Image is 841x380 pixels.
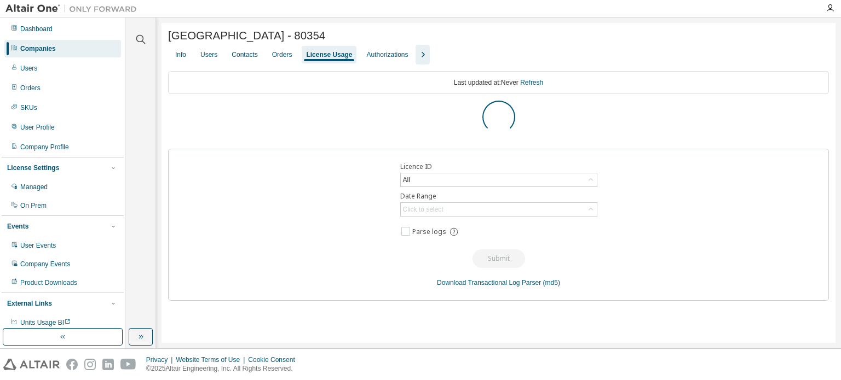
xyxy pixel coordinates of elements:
[20,241,56,250] div: User Events
[400,192,597,201] label: Date Range
[20,44,56,53] div: Companies
[400,162,597,171] label: Licence ID
[366,50,408,59] div: Authorizations
[168,71,829,94] div: Last updated at: Never
[232,50,257,59] div: Contacts
[175,50,186,59] div: Info
[146,364,302,373] p: © 2025 Altair Engineering, Inc. All Rights Reserved.
[401,173,597,186] div: All
[168,30,325,42] span: [GEOGRAPHIC_DATA] - 80354
[7,299,52,308] div: External Links
[306,50,352,59] div: License Usage
[7,163,59,172] div: License Settings
[248,355,301,364] div: Cookie Consent
[20,64,37,73] div: Users
[102,359,114,370] img: linkedin.svg
[473,249,525,268] button: Submit
[20,103,37,112] div: SKUs
[20,278,77,287] div: Product Downloads
[401,174,412,186] div: All
[20,260,70,268] div: Company Events
[412,227,446,236] span: Parse logs
[7,222,28,231] div: Events
[403,205,443,214] div: Click to select
[272,50,292,59] div: Orders
[20,84,41,92] div: Orders
[520,79,543,86] a: Refresh
[146,355,176,364] div: Privacy
[20,143,69,151] div: Company Profile
[437,279,541,287] a: Download Transactional Log Parser
[176,355,248,364] div: Website Terms of Use
[20,25,53,33] div: Dashboard
[20,201,47,210] div: On Prem
[200,50,217,59] div: Users
[120,359,136,370] img: youtube.svg
[543,279,560,287] a: (md5)
[66,359,78,370] img: facebook.svg
[20,319,71,326] span: Units Usage BI
[5,3,142,14] img: Altair One
[20,183,48,191] div: Managed
[84,359,96,370] img: instagram.svg
[401,203,597,216] div: Click to select
[3,359,60,370] img: altair_logo.svg
[20,123,55,132] div: User Profile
